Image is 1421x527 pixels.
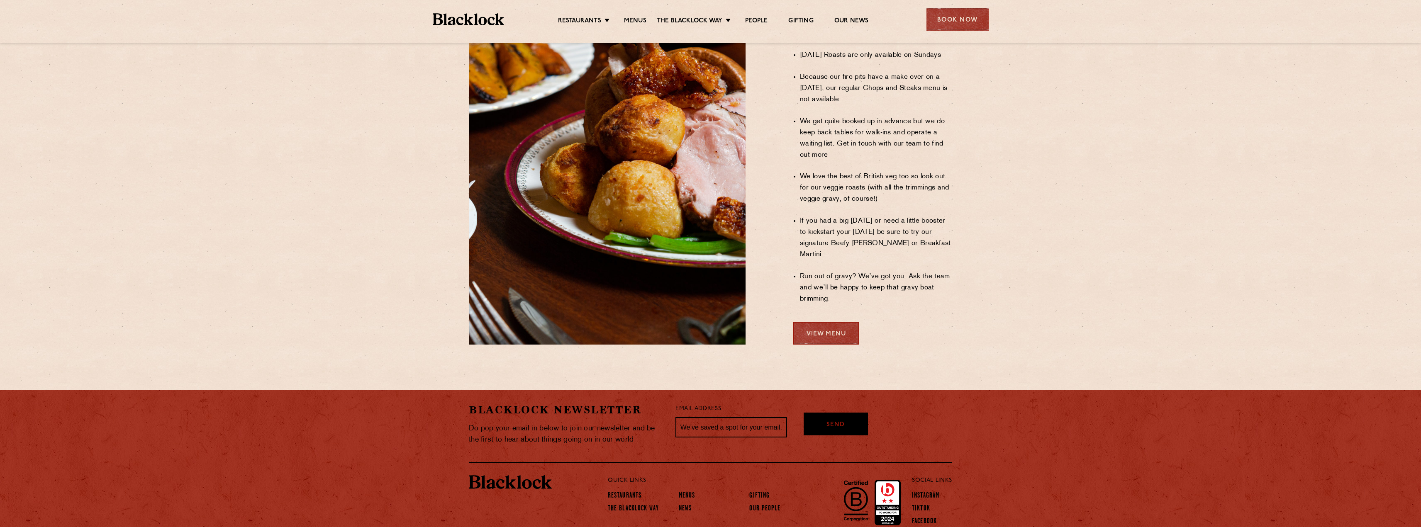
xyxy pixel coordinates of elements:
[749,505,780,514] a: Our People
[608,475,885,486] p: Quick Links
[675,404,721,414] label: Email Address
[912,475,952,486] p: Social Links
[469,403,663,417] h2: Blacklock Newsletter
[558,17,601,26] a: Restaurants
[912,505,930,514] a: TikTok
[834,17,869,26] a: Our News
[926,8,989,31] div: Book Now
[433,13,505,25] img: BL_Textured_Logo-footer-cropped.svg
[800,50,952,61] li: [DATE] Roasts are only available on Sundays
[800,116,952,161] li: We get quite booked up in advance but we do keep back tables for walk-ins and operate a waiting l...
[826,420,845,430] span: Send
[679,505,692,514] a: News
[839,476,873,525] img: B-Corp-Logo-Black-RGB.svg
[793,322,859,345] a: View Menu
[749,492,770,501] a: Gifting
[745,17,768,26] a: People
[800,72,952,105] li: Because our fire-pits have a make-over on a [DATE], our regular Chops and Steaks menu is not avai...
[679,492,695,501] a: Menus
[875,480,901,525] img: Accred_2023_2star.png
[675,417,787,438] input: We’ve saved a spot for your email...
[657,17,722,26] a: The Blacklock Way
[800,171,952,205] li: We love the best of British veg too so look out for our veggie roasts (with all the trimmings and...
[912,517,937,527] a: Facebook
[469,423,663,445] p: Do pop your email in below to join our newsletter and be the first to hear about things going on ...
[800,271,952,305] li: Run out of gravy? We’ve got you. Ask the team and we’ll be happy to keep that gravy boat brimming
[608,505,659,514] a: The Blacklock Way
[608,492,641,501] a: Restaurants
[912,492,939,501] a: Instagram
[788,17,813,26] a: Gifting
[800,216,952,260] li: If you had a big [DATE] or need a little booster to kickstart your [DATE] be sure to try our sign...
[469,475,552,489] img: BL_Textured_Logo-footer-cropped.svg
[624,17,646,26] a: Menus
